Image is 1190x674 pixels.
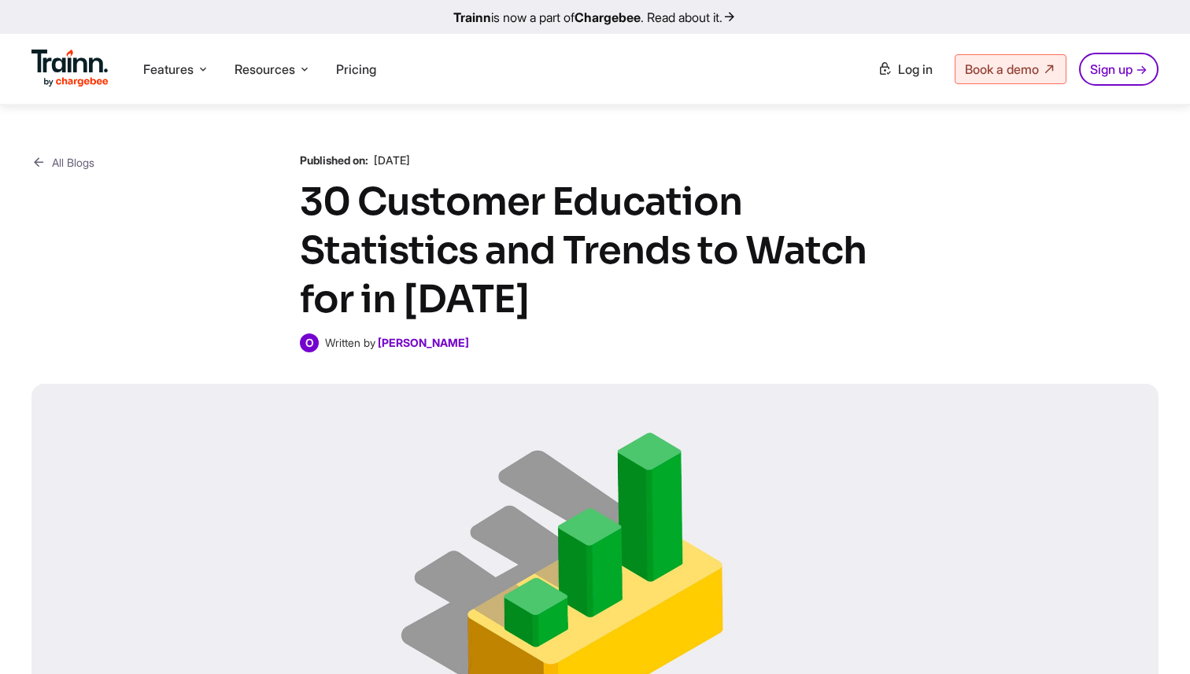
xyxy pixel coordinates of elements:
[300,333,319,352] span: O
[235,61,295,78] span: Resources
[955,54,1066,84] a: Book a demo
[336,61,376,77] a: Pricing
[575,9,641,25] b: Chargebee
[378,336,469,349] a: [PERSON_NAME]
[965,61,1039,77] span: Book a demo
[300,153,368,167] b: Published on:
[1079,53,1159,86] a: Sign up →
[868,55,942,83] a: Log in
[453,9,491,25] b: Trainn
[31,153,94,172] a: All Blogs
[374,153,410,167] span: [DATE]
[1111,598,1190,674] iframe: Chat Widget
[325,336,375,349] span: Written by
[300,178,890,324] h1: 30 Customer Education Statistics and Trends to Watch for in [DATE]
[31,50,109,87] img: Trainn Logo
[143,61,194,78] span: Features
[898,61,933,77] span: Log in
